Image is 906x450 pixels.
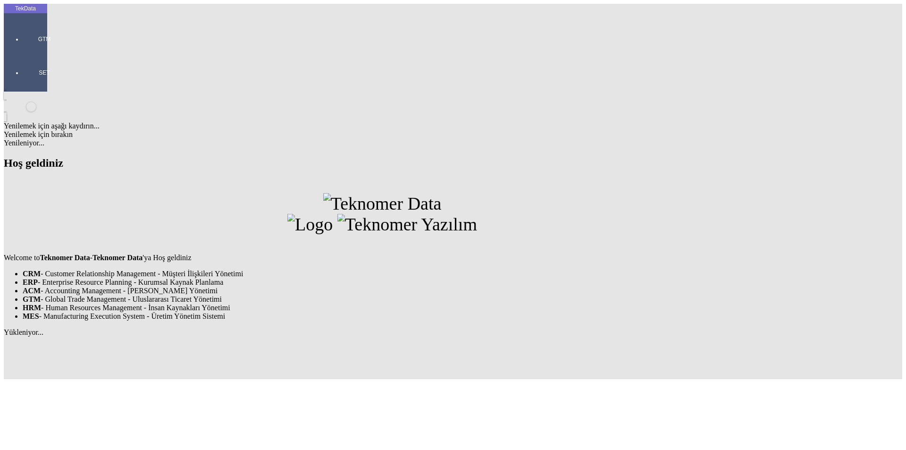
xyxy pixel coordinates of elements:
[23,270,761,278] li: - Customer Relationship Management - Müşteri İlişkileri Yönetimi
[4,254,761,262] p: Welcome to - 'ya Hoş geldiniz
[4,5,47,12] div: TekData
[23,295,41,303] strong: GTM
[30,35,59,43] span: GTM
[23,312,761,321] li: - Manufacturing Execution System - Üretim Yönetim Sistemi
[4,157,761,170] h2: Hoş geldiniz
[40,254,90,262] strong: Teknomer Data
[23,295,761,304] li: - Global Trade Management - Uluslararası Ticaret Yönetimi
[23,278,38,286] strong: ERP
[23,304,41,312] strong: HRM
[23,304,761,312] li: - Human Resources Management - İnsan Kaynakları Yönetimi
[4,328,761,337] div: Yükleniyor...
[23,287,41,295] strong: ACM
[92,254,143,262] strong: Teknomer Data
[23,287,761,295] li: - Accounting Management - [PERSON_NAME] Yönetimi
[287,214,333,235] img: Logo
[30,69,59,76] span: SET
[23,278,761,287] li: - Enterprise Resource Planning - Kurumsal Kaynak Planlama
[4,122,761,130] div: Yenilemek için aşağı kaydırın...
[23,312,39,320] strong: MES
[4,130,761,139] div: Yenilemek için bırakın
[323,193,442,214] img: Teknomer Data
[337,214,477,235] img: Teknomer Yazılım
[23,270,41,278] strong: CRM
[4,139,761,147] div: Yenileniyor...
